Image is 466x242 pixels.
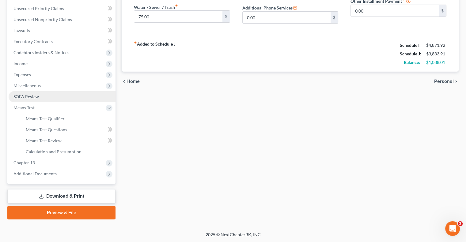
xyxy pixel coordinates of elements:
[13,72,31,77] span: Expenses
[13,61,28,66] span: Income
[13,105,35,110] span: Means Test
[400,43,421,48] strong: Schedule I:
[9,14,116,25] a: Unsecured Nonpriority Claims
[439,5,446,17] div: $
[21,124,116,135] a: Means Test Questions
[134,11,222,22] input: --
[426,59,446,65] div: $1,038.01
[9,3,116,14] a: Unsecured Priority Claims
[26,116,65,121] span: Means Test Qualifier
[222,11,230,22] div: $
[445,221,460,236] iframe: Intercom live chat
[9,25,116,36] a: Lawsuits
[26,138,62,143] span: Means Test Review
[13,39,53,44] span: Executory Contracts
[242,4,297,11] label: Additional Phone Services
[26,149,81,154] span: Calculation and Presumption
[458,221,463,226] span: 2
[434,79,459,84] button: Personal chevron_right
[13,171,57,176] span: Additional Documents
[426,42,446,48] div: $4,871.92
[9,36,116,47] a: Executory Contracts
[13,160,35,165] span: Chapter 13
[13,94,39,99] span: SOFA Review
[7,206,116,219] a: Review & File
[426,51,446,57] div: $3,833.91
[134,4,178,10] label: Water / Sewer / Trash
[243,12,331,23] input: --
[454,79,459,84] i: chevron_right
[13,83,41,88] span: Miscellaneous
[122,79,140,84] button: chevron_left Home
[13,50,69,55] span: Codebtors Insiders & Notices
[127,79,140,84] span: Home
[13,17,72,22] span: Unsecured Nonpriority Claims
[21,135,116,146] a: Means Test Review
[331,12,338,23] div: $
[9,91,116,102] a: SOFA Review
[175,4,178,7] i: fiber_manual_record
[134,41,176,67] strong: Added to Schedule J
[400,51,421,56] strong: Schedule J:
[7,189,116,203] a: Download & Print
[122,79,127,84] i: chevron_left
[434,79,454,84] span: Personal
[13,28,30,33] span: Lawsuits
[13,6,64,11] span: Unsecured Priority Claims
[21,146,116,157] a: Calculation and Presumption
[351,5,439,17] input: --
[26,127,67,132] span: Means Test Questions
[21,113,116,124] a: Means Test Qualifier
[404,60,420,65] strong: Balance:
[134,41,137,44] i: fiber_manual_record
